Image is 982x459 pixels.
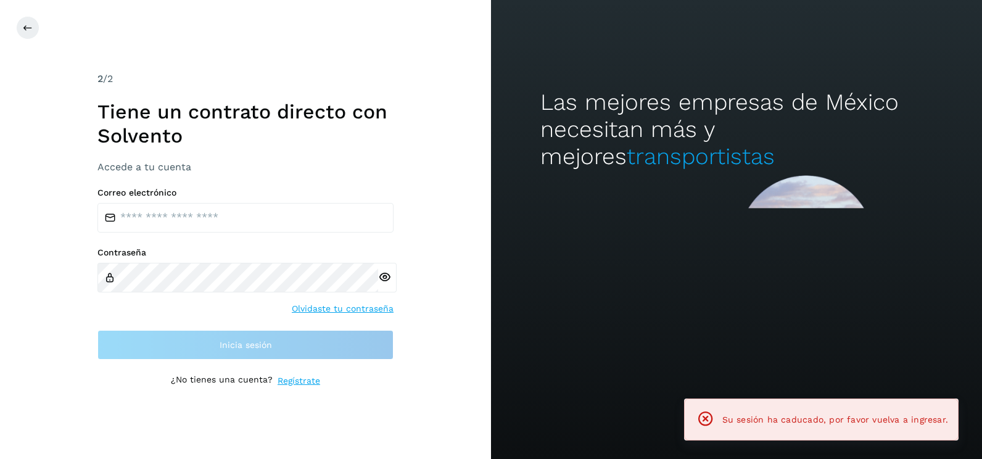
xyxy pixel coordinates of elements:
span: transportistas [627,143,775,170]
div: /2 [97,72,394,86]
span: 2 [97,73,103,85]
h1: Tiene un contrato directo con Solvento [97,100,394,147]
a: Regístrate [278,374,320,387]
a: Olvidaste tu contraseña [292,302,394,315]
h2: Las mejores empresas de México necesitan más y mejores [540,89,933,171]
label: Contraseña [97,247,394,258]
span: Su sesión ha caducado, por favor vuelva a ingresar. [722,415,948,424]
button: Inicia sesión [97,330,394,360]
h3: Accede a tu cuenta [97,161,394,173]
p: ¿No tienes una cuenta? [171,374,273,387]
label: Correo electrónico [97,188,394,198]
span: Inicia sesión [220,341,272,349]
